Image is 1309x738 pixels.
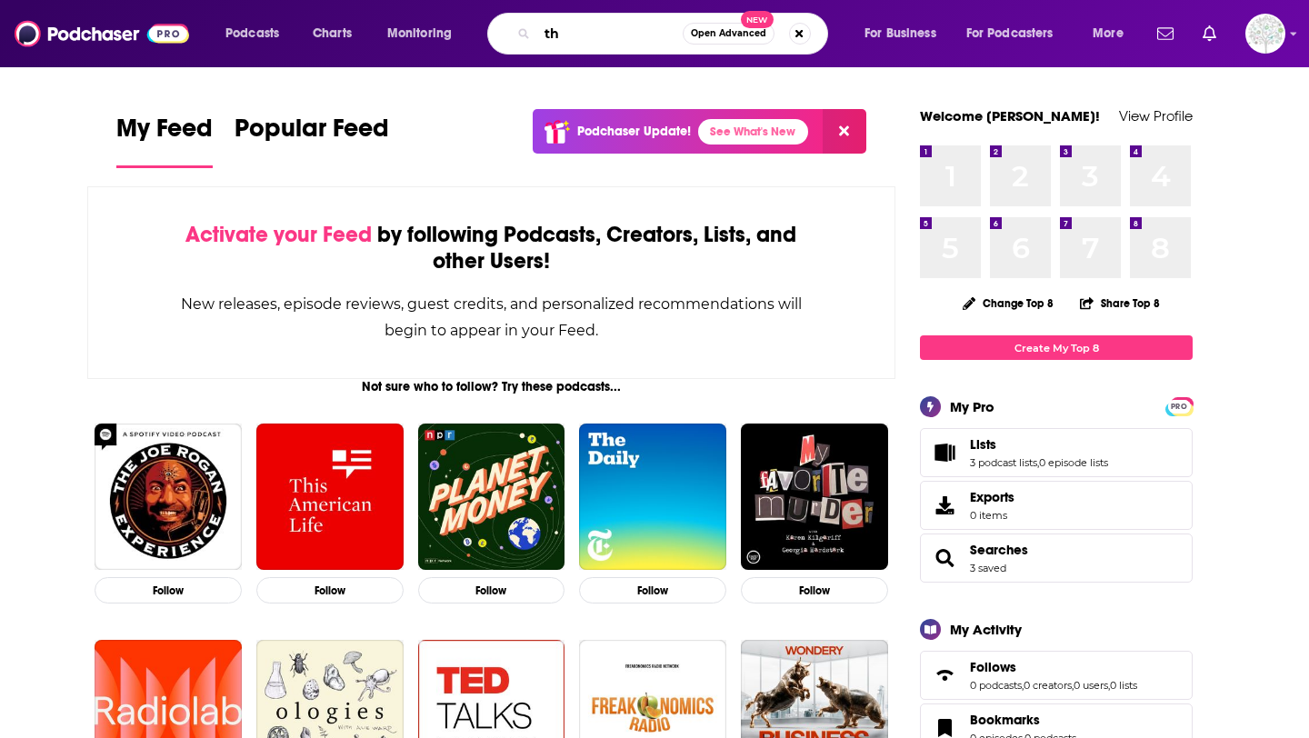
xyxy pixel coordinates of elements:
img: Planet Money [418,424,565,571]
div: My Activity [950,621,1022,638]
span: Activate your Feed [185,221,372,248]
a: Bookmarks [970,712,1076,728]
img: The Joe Rogan Experience [95,424,242,571]
button: open menu [954,19,1080,48]
div: Not sure who to follow? Try these podcasts... [87,379,895,394]
span: , [1037,456,1039,469]
button: Open AdvancedNew [683,23,774,45]
img: Podchaser - Follow, Share and Rate Podcasts [15,16,189,51]
a: Follows [970,659,1137,675]
span: , [1072,679,1074,692]
button: Follow [256,577,404,603]
span: Exports [970,489,1014,505]
span: Searches [920,534,1193,583]
div: Search podcasts, credits, & more... [505,13,845,55]
a: Lists [926,440,963,465]
span: My Feed [116,113,213,155]
button: Follow [741,577,888,603]
button: Follow [95,577,242,603]
span: Monitoring [387,21,452,46]
button: open menu [852,19,959,48]
span: Charts [313,21,352,46]
span: Follows [970,659,1016,675]
a: Charts [301,19,363,48]
span: PRO [1168,400,1190,414]
span: , [1108,679,1110,692]
img: The Daily [579,424,726,571]
a: PRO [1168,399,1190,413]
p: Podchaser Update! [577,124,691,139]
span: For Podcasters [966,21,1054,46]
a: See What's New [698,119,808,145]
button: Follow [579,577,726,603]
button: open menu [375,19,475,48]
a: Popular Feed [235,113,389,168]
span: New [741,11,774,28]
span: Open Advanced [691,29,766,38]
a: Create My Top 8 [920,335,1193,360]
span: Exports [926,493,963,518]
button: Change Top 8 [952,292,1064,314]
img: My Favorite Murder with Karen Kilgariff and Georgia Hardstark [741,424,888,571]
img: This American Life [256,424,404,571]
button: Share Top 8 [1079,285,1161,321]
a: 0 podcasts [970,679,1022,692]
span: Popular Feed [235,113,389,155]
span: Bookmarks [970,712,1040,728]
button: Follow [418,577,565,603]
button: open menu [213,19,303,48]
a: Follows [926,663,963,688]
a: Show notifications dropdown [1150,18,1181,49]
button: open menu [1080,19,1146,48]
a: View Profile [1119,107,1193,125]
a: Searches [926,545,963,571]
span: Podcasts [225,21,279,46]
span: 0 items [970,509,1014,522]
span: , [1022,679,1024,692]
span: Lists [970,436,996,453]
span: For Business [864,21,936,46]
div: by following Podcasts, Creators, Lists, and other Users! [179,222,804,274]
a: 0 creators [1024,679,1072,692]
a: Exports [920,481,1193,530]
span: Lists [920,428,1193,477]
div: My Pro [950,398,994,415]
a: 0 episode lists [1039,456,1108,469]
a: 3 podcast lists [970,456,1037,469]
span: Follows [920,651,1193,700]
button: Show profile menu [1245,14,1285,54]
div: New releases, episode reviews, guest credits, and personalized recommendations will begin to appe... [179,291,804,344]
a: Show notifications dropdown [1195,18,1224,49]
span: More [1093,21,1124,46]
a: Searches [970,542,1028,558]
a: 0 users [1074,679,1108,692]
a: 0 lists [1110,679,1137,692]
a: Welcome [PERSON_NAME]! [920,107,1100,125]
input: Search podcasts, credits, & more... [537,19,683,48]
a: Lists [970,436,1108,453]
span: Logged in as WunderTanya [1245,14,1285,54]
a: My Feed [116,113,213,168]
img: User Profile [1245,14,1285,54]
a: 3 saved [970,562,1006,574]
